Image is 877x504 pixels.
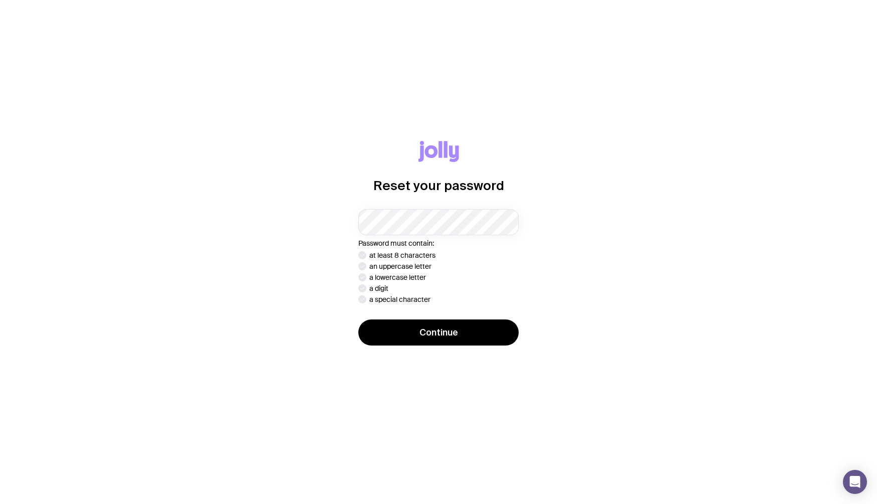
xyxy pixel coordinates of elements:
[369,251,435,259] p: at least 8 characters
[419,326,458,339] span: Continue
[373,178,504,193] h1: Reset your password
[843,470,867,494] div: Open Intercom Messenger
[369,273,426,281] p: a lowercase letter
[369,295,430,303] p: a special character
[369,284,388,292] p: a digit
[358,319,519,346] button: Continue
[369,262,431,270] p: an uppercase letter
[358,239,519,247] p: Password must contain:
